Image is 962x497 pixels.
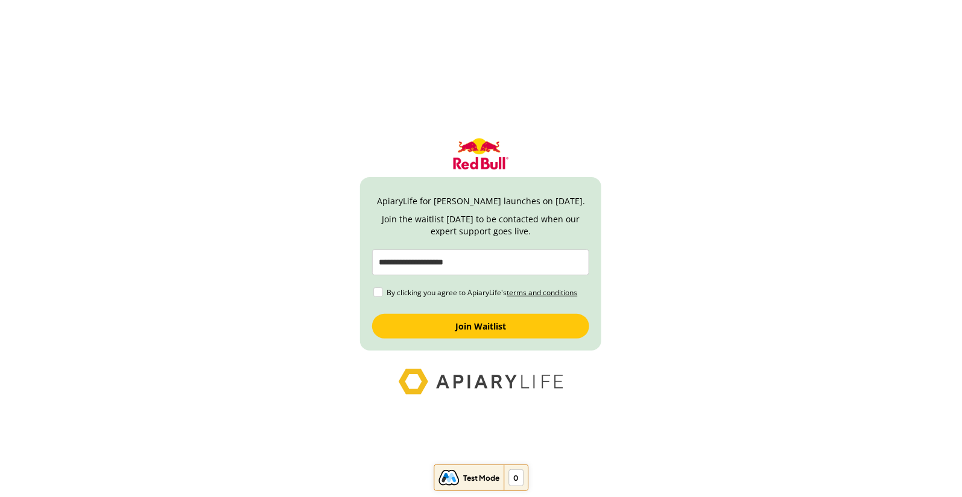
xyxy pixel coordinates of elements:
[372,195,589,207] p: ApiaryLife for [PERSON_NAME] launches on [DATE].
[372,213,589,237] p: Join the waitlist [DATE] to be contacted when our expert support goes live.
[463,474,499,483] span: Test Mode
[508,469,524,486] span: 0
[372,249,589,275] input: email
[434,464,528,491] button: Test Mode 0
[507,287,577,298] a: terms and conditions
[387,287,586,298] p: By clicking you agree to ApiaryLife's
[372,314,589,339] button: Join Waitlist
